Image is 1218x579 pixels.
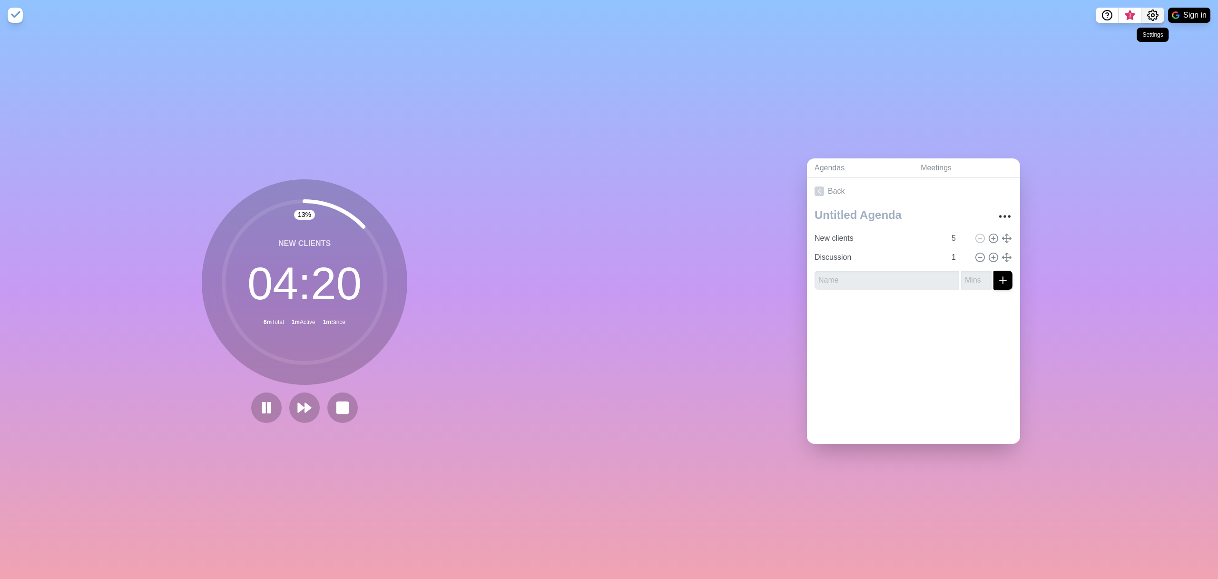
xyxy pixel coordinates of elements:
[811,248,946,267] input: Name
[1119,8,1141,23] button: What’s new
[948,229,971,248] input: Mins
[995,207,1014,226] button: More
[1168,8,1210,23] button: Sign in
[1096,8,1119,23] button: Help
[8,8,23,23] img: timeblocks logo
[1126,12,1134,20] span: 3
[807,158,913,178] a: Agendas
[1141,8,1164,23] button: Settings
[961,271,992,290] input: Mins
[807,178,1020,205] a: Back
[811,229,946,248] input: Name
[948,248,971,267] input: Mins
[815,271,959,290] input: Name
[913,158,1020,178] a: Meetings
[1172,11,1179,19] img: google logo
